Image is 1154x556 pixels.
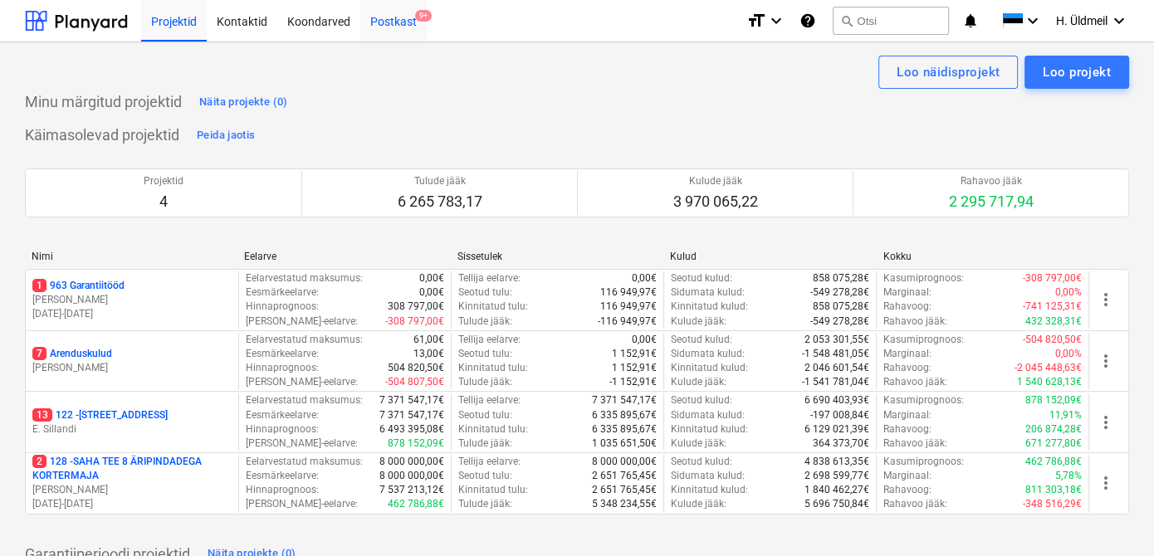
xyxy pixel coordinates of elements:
p: Projektid [144,174,183,188]
p: 116 949,97€ [600,285,657,300]
p: -549 278,28€ [810,315,869,329]
p: Sidumata kulud : [671,408,745,422]
span: more_vert [1096,351,1116,371]
p: Kasumiprognoos : [883,455,964,469]
p: 6 265 783,17 [398,192,482,212]
div: Näita projekte (0) [199,93,288,112]
p: 308 797,00€ [388,300,444,314]
p: 462 786,88€ [1025,455,1082,469]
p: -549 278,28€ [810,285,869,300]
p: -1 548 481,05€ [802,347,869,361]
p: Kinnitatud kulud : [671,300,748,314]
p: Kinnitatud tulu : [458,300,528,314]
p: Eelarvestatud maksumus : [246,455,363,469]
p: Tulude jääk : [458,497,512,511]
p: 128 - SAHA TEE 8 ÄRIPINDADEGA KORTERMAJA [32,455,232,483]
i: keyboard_arrow_down [1109,11,1129,31]
p: Rahavoog : [883,483,932,497]
span: H. Üldmeil [1056,14,1108,27]
p: 2 651 765,45€ [592,469,657,483]
div: 1963 Garantiitööd[PERSON_NAME][DATE]-[DATE] [32,279,232,321]
p: Seotud tulu : [458,285,512,300]
p: 1 152,91€ [612,361,657,375]
p: 462 786,88€ [388,497,444,511]
p: Hinnaprognoos : [246,300,319,314]
p: -308 797,00€ [385,315,444,329]
p: Eesmärkeelarve : [246,469,319,483]
p: Seotud kulud : [671,393,732,407]
p: Kasumiprognoos : [883,271,964,285]
p: Kinnitatud kulud : [671,422,748,437]
p: Hinnaprognoos : [246,361,319,375]
div: Loo näidisprojekt [897,61,1000,83]
p: 0,00€ [419,285,444,300]
p: Rahavoo jääk [949,174,1034,188]
p: Kulude jääk : [671,497,726,511]
p: Seotud kulud : [671,455,732,469]
span: 2 [32,455,46,468]
p: [DATE] - [DATE] [32,497,232,511]
p: Kulude jääk : [671,437,726,451]
p: Sidumata kulud : [671,469,745,483]
button: Loo näidisprojekt [878,56,1018,89]
p: Hinnaprognoos : [246,422,319,437]
p: -348 516,29€ [1023,497,1082,511]
p: Tellija eelarve : [458,271,521,285]
p: 432 328,31€ [1025,315,1082,329]
p: Tellija eelarve : [458,393,521,407]
p: Kinnitatud tulu : [458,361,528,375]
p: 3 970 065,22 [673,192,758,212]
p: [PERSON_NAME]-eelarve : [246,375,358,389]
p: Marginaal : [883,408,932,422]
p: 8 000 000,00€ [592,455,657,469]
p: Marginaal : [883,347,932,361]
p: Marginaal : [883,285,932,300]
p: -308 797,00€ [1023,271,1082,285]
p: 878 152,09€ [1025,393,1082,407]
p: 2 698 599,77€ [804,469,869,483]
span: 7 [32,347,46,360]
p: Rahavoo jääk : [883,497,947,511]
p: 8 000 000,00€ [379,455,444,469]
p: Rahavoo jääk : [883,437,947,451]
div: Loo projekt [1043,61,1111,83]
p: Rahavoo jääk : [883,315,947,329]
p: Kinnitatud kulud : [671,361,748,375]
p: 0,00% [1055,285,1082,300]
p: Tulude jääk : [458,315,512,329]
span: more_vert [1096,412,1116,432]
p: Seotud tulu : [458,469,512,483]
p: Sidumata kulud : [671,347,745,361]
p: Sidumata kulud : [671,285,745,300]
p: 858 075,28€ [813,300,869,314]
span: search [840,14,853,27]
p: 7 537 213,12€ [379,483,444,497]
p: Seotud tulu : [458,408,512,422]
p: 963 Garantiitööd [32,279,125,293]
p: 8 000 000,00€ [379,469,444,483]
p: Arenduskulud [32,347,112,361]
p: 4 [144,192,183,212]
p: 13,00€ [413,347,444,361]
p: -197 008,84€ [810,408,869,422]
p: 6 335 895,67€ [592,408,657,422]
p: [PERSON_NAME] [32,483,232,497]
span: more_vert [1096,473,1116,493]
p: Eesmärkeelarve : [246,408,319,422]
p: 6 335 895,67€ [592,422,657,437]
p: 5,78% [1055,469,1082,483]
span: 13 [32,408,52,422]
p: 878 152,09€ [388,437,444,451]
p: Eesmärkeelarve : [246,347,319,361]
p: Rahavoog : [883,361,932,375]
p: Kasumiprognoos : [883,333,964,347]
div: 13122 -[STREET_ADDRESS]E. Sillandi [32,408,232,437]
div: Sissetulek [457,251,657,262]
p: Tulude jääk : [458,437,512,451]
p: Rahavoog : [883,300,932,314]
p: Kinnitatud tulu : [458,483,528,497]
p: Minu märgitud projektid [25,92,182,112]
p: Käimasolevad projektid [25,125,179,145]
p: -504 807,50€ [385,375,444,389]
p: 0,00€ [632,333,657,347]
